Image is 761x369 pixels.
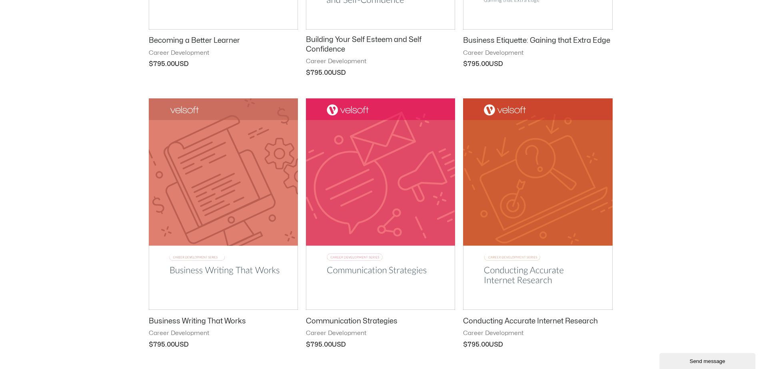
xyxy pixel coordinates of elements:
h2: Becoming a Better Learner [149,36,298,45]
span: $ [463,61,467,67]
a: Business Etiquette: Gaining that Extra Edge [463,36,612,49]
bdi: 795.00 [306,341,332,348]
span: Career Development [149,49,298,57]
a: Building Your Self Esteem and Self Confidence [306,35,455,58]
h2: Building Your Self Esteem and Self Confidence [306,35,455,54]
img: communication strategies course [306,98,455,310]
span: Career Development [306,329,455,337]
span: $ [149,61,153,67]
a: Communication Strategies [306,317,455,329]
img: Conducting Accurate Internet Research [463,98,612,310]
span: Career Development [463,49,612,57]
h2: Business Etiquette: Gaining that Extra Edge [463,36,612,45]
span: Career Development [306,58,455,66]
a: Business Writing That Works [149,317,298,329]
span: $ [463,341,467,348]
span: Career Development [463,329,612,337]
bdi: 795.00 [149,341,175,348]
h2: Communication Strategies [306,317,455,326]
h2: Business Writing That Works [149,317,298,326]
span: $ [306,341,310,348]
bdi: 795.00 [463,341,489,348]
h2: Conducting Accurate Internet Research [463,317,612,326]
bdi: 795.00 [149,61,175,67]
a: Conducting Accurate Internet Research [463,317,612,329]
img: Business Writing That Works [149,98,298,310]
iframe: chat widget [659,351,757,369]
a: Becoming a Better Learner [149,36,298,49]
span: $ [149,341,153,348]
bdi: 795.00 [306,70,332,76]
bdi: 795.00 [463,61,489,67]
span: $ [306,70,310,76]
span: Career Development [149,329,298,337]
